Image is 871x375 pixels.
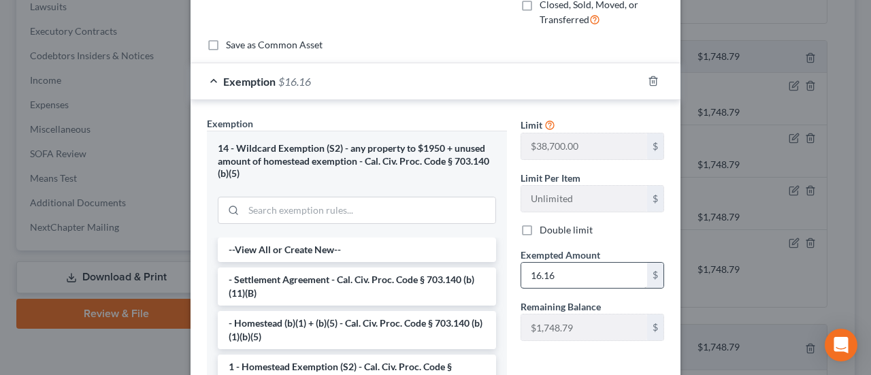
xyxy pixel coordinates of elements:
span: Exemption [207,118,253,129]
span: $16.16 [278,75,311,88]
div: Open Intercom Messenger [825,329,857,361]
label: Limit Per Item [521,171,580,185]
div: $ [647,263,663,289]
label: Remaining Balance [521,299,601,314]
span: Limit [521,119,542,131]
span: Exemption [223,75,276,88]
label: Double limit [540,223,593,237]
li: --View All or Create New-- [218,238,496,262]
li: - Settlement Agreement - Cal. Civ. Proc. Code § 703.140 (b)(11)(B) [218,267,496,306]
input: -- [521,133,647,159]
div: $ [647,186,663,212]
input: Search exemption rules... [244,197,495,223]
li: - Homestead (b)(1) + (b)(5) - Cal. Civ. Proc. Code § 703.140 (b)(1)(b)(5) [218,311,496,349]
input: 0.00 [521,263,647,289]
div: $ [647,133,663,159]
input: -- [521,186,647,212]
span: Exempted Amount [521,249,600,261]
label: Save as Common Asset [226,38,323,52]
div: $ [647,314,663,340]
input: -- [521,314,647,340]
div: 14 - Wildcard Exemption (S2) - any property to $1950 + unused amount of homestead exemption - Cal... [218,142,496,180]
